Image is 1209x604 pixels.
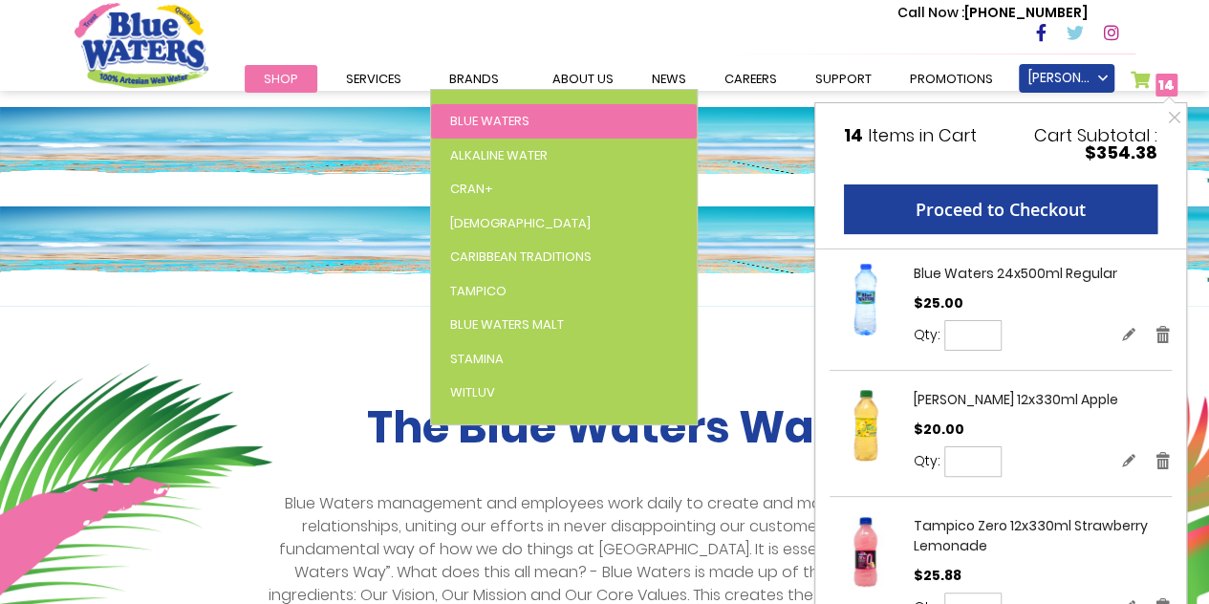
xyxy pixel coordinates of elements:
label: Qty [914,325,940,345]
button: Proceed to Checkout [844,184,1157,234]
span: [DEMOGRAPHIC_DATA] [450,214,591,232]
span: Shop [264,70,298,88]
img: Tampico Zero 12x330ml Strawberry Lemonade [830,516,901,588]
span: Cran+ [450,180,493,198]
a: [PERSON_NAME] 12x330ml Apple [914,390,1118,409]
span: 14 [1158,75,1175,95]
span: Stamina [450,350,504,368]
span: Cart Subtotal [1034,123,1150,147]
a: support [796,65,891,93]
a: News [633,65,705,93]
span: Services [346,70,401,88]
span: Alkaline Water [450,146,548,164]
img: Blue Waters 24x500ml Regular [830,264,901,335]
span: Brands [449,70,499,88]
a: Blue Waters 24x500ml Regular [914,264,1117,283]
span: $25.00 [914,293,963,313]
span: WitLuv [450,383,495,401]
span: Caribbean Traditions [450,248,592,266]
span: Blue Waters Malt [450,315,564,334]
span: 14 [844,123,863,147]
a: 14 [1131,71,1178,98]
a: about us [533,65,633,93]
a: BW Juse 12x330ml Apple [830,390,901,467]
a: [PERSON_NAME] [1019,64,1114,93]
span: Items in Cart [868,123,977,147]
span: Call Now : [897,3,964,22]
a: Blue Waters 24x500ml Regular [830,264,901,341]
a: Tampico Zero 12x330ml Strawberry Lemonade [914,516,1148,555]
span: $25.88 [914,566,961,585]
span: Tampico [450,282,507,300]
a: store logo [75,3,208,87]
label: Qty [914,451,940,471]
span: Blue Waters [450,112,529,130]
a: Tampico Zero 12x330ml Strawberry Lemonade [830,516,901,593]
p: [PHONE_NUMBER] [897,3,1088,23]
span: $354.38 [1085,140,1157,164]
h2: The Blue Waters Way [75,401,1135,454]
img: BW Juse 12x330ml Apple [830,390,901,462]
a: careers [705,65,796,93]
a: Promotions [891,65,1012,93]
span: $20.00 [914,420,964,439]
